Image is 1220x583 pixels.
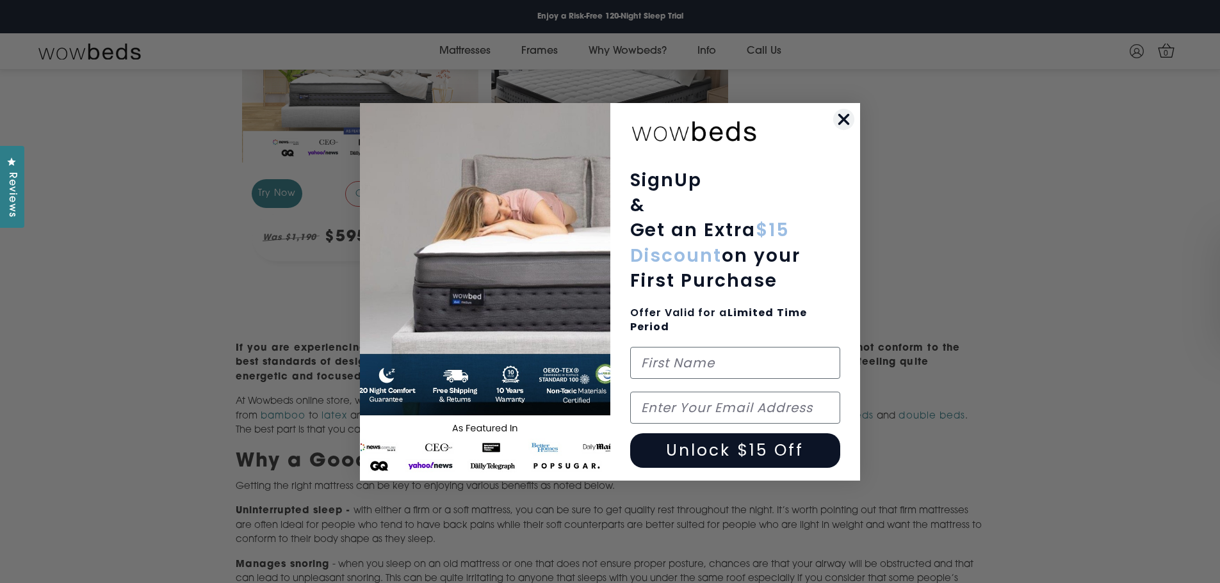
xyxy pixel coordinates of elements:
[630,112,758,148] img: wowbeds-logo-2
[3,172,20,218] span: Reviews
[630,305,808,334] span: Limited Time Period
[833,108,855,131] button: Close dialog
[630,433,841,468] button: Unlock $15 Off
[630,305,808,334] span: Offer Valid for a
[630,392,841,424] input: Enter Your Email Address
[630,347,841,379] input: First Name
[360,103,610,481] img: 654b37c0-041b-4dc1-9035-2cedd1fa2a67.jpeg
[630,218,790,268] span: $15 Discount
[630,218,801,292] span: Get an Extra on your First Purchase
[630,193,646,218] span: &
[630,168,703,193] span: SignUp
